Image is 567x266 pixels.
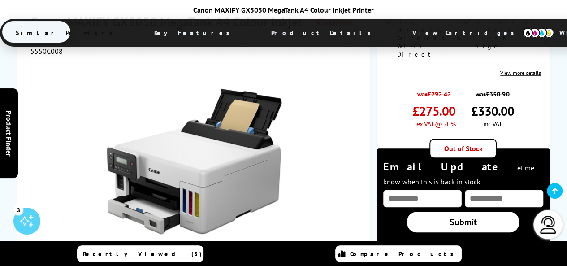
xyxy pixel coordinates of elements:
[412,103,455,119] span: £275.00
[4,110,13,156] span: Product Finder
[77,245,203,262] a: Recently Viewed (5)
[539,216,557,234] img: user-headset-light.svg
[383,160,543,188] div: Email Update
[107,74,282,249] img: Canon MAXIFY GX5050 MegaTank Thumbnail
[483,119,502,128] span: inc VAT
[500,70,541,76] a: View more details
[83,250,202,258] span: Recently Viewed (5)
[412,85,455,98] span: was
[335,245,462,262] a: Compare Products
[407,212,519,232] a: Submit
[416,119,455,128] span: ex VAT @ 20%
[13,205,23,214] div: 3
[141,22,248,44] span: Key Features
[471,85,514,98] span: was
[383,163,534,186] span: Let me know when this is back in stock
[486,90,509,98] strike: £350.90
[2,22,131,44] span: Similar Printers
[523,28,554,38] img: cmyk-icon.svg
[258,22,389,44] span: Product Details
[471,103,514,119] span: £330.00
[350,250,459,258] span: Compare Products
[399,21,536,44] span: View Cartridges
[427,90,450,98] strike: £292.42
[429,139,497,158] div: Out of Stock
